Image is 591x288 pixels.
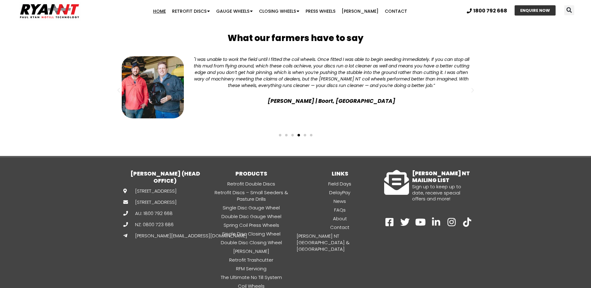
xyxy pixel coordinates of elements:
a: Retrofit Double Discs [207,180,296,187]
span: ENQUIRE NOW [520,8,550,12]
a: [STREET_ADDRESS] [123,188,170,194]
a: [PERSON_NAME] NT [GEOGRAPHIC_DATA] & [GEOGRAPHIC_DATA] [296,232,384,253]
a: RFM Servicing [207,265,296,272]
a: Field Days [296,180,384,187]
span: 1800 792 668 [473,8,507,13]
div: "I was unable to work the field until I fitted the coil wheels. Once fitted I was able to begin s... [193,56,470,89]
span: Go to slide 4 [298,134,300,136]
a: [PERSON_NAME] NT MAILING LIST [412,170,470,184]
a: Gauge Wheels [213,5,256,17]
a: Press Wheels [302,5,339,17]
span: Go to slide 6 [310,134,312,136]
a: Home [150,5,169,17]
a: Spring Coil Press Wheels [207,222,296,229]
a: [STREET_ADDRESS] [123,199,170,205]
span: NZ: 0800 723 686 [134,221,174,228]
span: [PERSON_NAME] | Boort, [GEOGRAPHIC_DATA] [193,97,470,105]
a: News [296,198,384,205]
a: Double Disc Closing Wheel [207,239,296,246]
a: [PERSON_NAME] [339,5,382,17]
h3: PRODUCTS [207,170,296,177]
a: Double Disc Gauge Wheel [207,213,296,220]
a: NZ: 0800 723 686 [123,221,170,228]
nav: Menu [115,5,446,17]
a: FAQs [296,206,384,213]
a: Closing Wheels [256,5,302,17]
a: 1800 792 668 [467,8,507,13]
span: [PERSON_NAME][EMAIL_ADDRESS][DOMAIN_NAME] [134,232,247,239]
div: Search [564,5,574,15]
h2: What our farmers have to say [109,33,482,44]
a: [PERSON_NAME] [207,248,296,255]
a: AU: 1800 792 668 [123,210,170,217]
span: [STREET_ADDRESS] [134,199,177,205]
img: Ryan NT logo [19,2,81,21]
nav: Menu [296,180,384,253]
div: Slides [119,53,473,140]
div: Next slide [470,87,476,94]
a: Single Disc Closing Wheel [207,230,296,237]
a: RYAN NT MAILING LIST [384,170,409,195]
span: AU: 1800 792 668 [134,210,173,217]
a: DelayPay [296,189,384,196]
a: [PERSON_NAME][EMAIL_ADDRESS][DOMAIN_NAME] [123,232,170,239]
span: Go to slide 1 [279,134,281,136]
a: Contact [382,5,410,17]
a: Contact [296,224,384,231]
a: Retrofit Discs [169,5,213,17]
a: Retrofit Trashcutter [207,256,296,263]
a: Single Disc Gauge Wheel [207,204,296,211]
a: Retrofit Discs – Small Seeders & Pasture Drills [207,189,296,203]
a: About [296,215,384,222]
img: Tyler Nelson | Boort, VIC [122,56,184,118]
a: ENQUIRE NOW [515,5,556,16]
h3: [PERSON_NAME] (HEAD OFFICE) [123,170,207,185]
span: Sign up to keep up to date, receive special offers and more! [412,183,461,202]
div: 4 / 6 [119,53,473,128]
span: Go to slide 3 [291,134,294,136]
span: [STREET_ADDRESS] [134,188,177,194]
span: Go to slide 5 [304,134,306,136]
a: The Ultimate No Till System [207,274,296,281]
span: Go to slide 2 [285,134,288,136]
h3: LINKS [296,170,384,177]
div: Previous slide [116,87,122,94]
